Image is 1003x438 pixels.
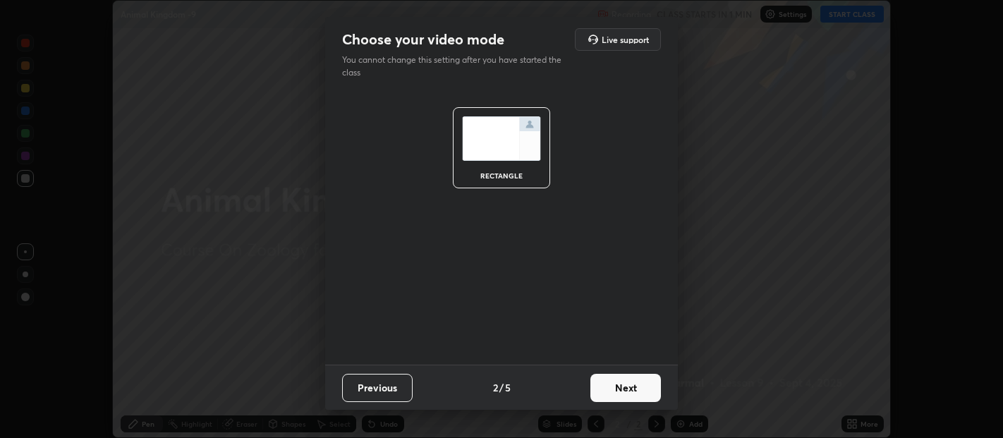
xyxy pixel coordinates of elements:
h4: 2 [493,380,498,395]
button: Next [590,374,661,402]
div: rectangle [473,172,530,179]
h4: 5 [505,380,511,395]
button: Previous [342,374,413,402]
img: normalScreenIcon.ae25ed63.svg [462,116,541,161]
h4: / [499,380,504,395]
p: You cannot change this setting after you have started the class [342,54,571,79]
h2: Choose your video mode [342,30,504,49]
h5: Live support [602,35,649,44]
